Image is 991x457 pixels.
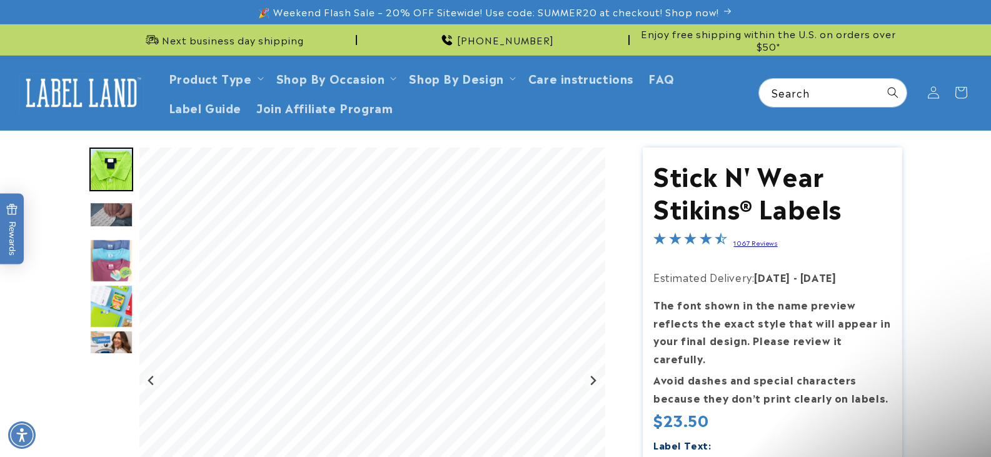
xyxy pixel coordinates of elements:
strong: Avoid dashes and special characters because they don’t print clearly on labels. [653,372,888,405]
strong: [DATE] [754,269,790,284]
div: Go to slide 4 [89,239,133,283]
iframe: Sign Up via Text for Offers [10,357,158,394]
span: [PHONE_NUMBER] [457,34,554,46]
div: Announcement [89,24,357,55]
span: FAQ [648,71,675,85]
button: Next slide [584,372,601,389]
a: Product Type [169,69,252,86]
span: Care instructions [528,71,633,85]
summary: Product Type [161,63,269,93]
span: Shop By Occasion [276,71,385,85]
a: FAQ [641,63,682,93]
span: 🎉 Weekend Flash Sale – 20% OFF Sitewide! Use code: SUMMER20 at checkout! Shop now! [258,6,719,18]
span: Rewards [6,203,18,255]
div: Announcement [635,24,902,55]
h1: Stick N' Wear Stikins® Labels [653,158,891,223]
summary: Shop By Occasion [269,63,402,93]
button: Search [879,79,907,106]
div: Go to slide 5 [89,284,133,328]
p: Estimated Delivery: [653,268,891,286]
label: Label Text: [653,438,712,452]
a: 1067 Reviews [733,238,777,247]
span: Join Affiliate Program [256,100,393,114]
span: Label Guide [169,100,242,114]
strong: The font shown in the name preview reflects the exact style that will appear in your final design... [653,297,890,366]
a: Shop By Design [409,69,503,86]
div: Go to slide 6 [89,330,133,374]
div: Announcement [362,24,630,55]
div: Go to slide 2 [89,148,133,191]
summary: Shop By Design [401,63,520,93]
iframe: Gorgias live chat messenger [928,398,978,444]
span: Enjoy free shipping within the U.S. on orders over $50* [635,28,902,52]
span: 4.7-star overall rating [653,234,727,249]
img: Label Land [19,73,144,112]
span: Next business day shipping [162,34,304,46]
strong: - [793,269,798,284]
div: Go to slide 3 [89,193,133,237]
strong: [DATE] [800,269,837,284]
a: Join Affiliate Program [249,93,400,122]
a: Label Land [14,69,149,117]
div: Accessibility Menu [8,421,36,449]
a: Label Guide [161,93,249,122]
iframe: Gorgias live chat conversation starters [805,296,978,401]
a: Care instructions [521,63,641,93]
span: $23.50 [653,408,709,431]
